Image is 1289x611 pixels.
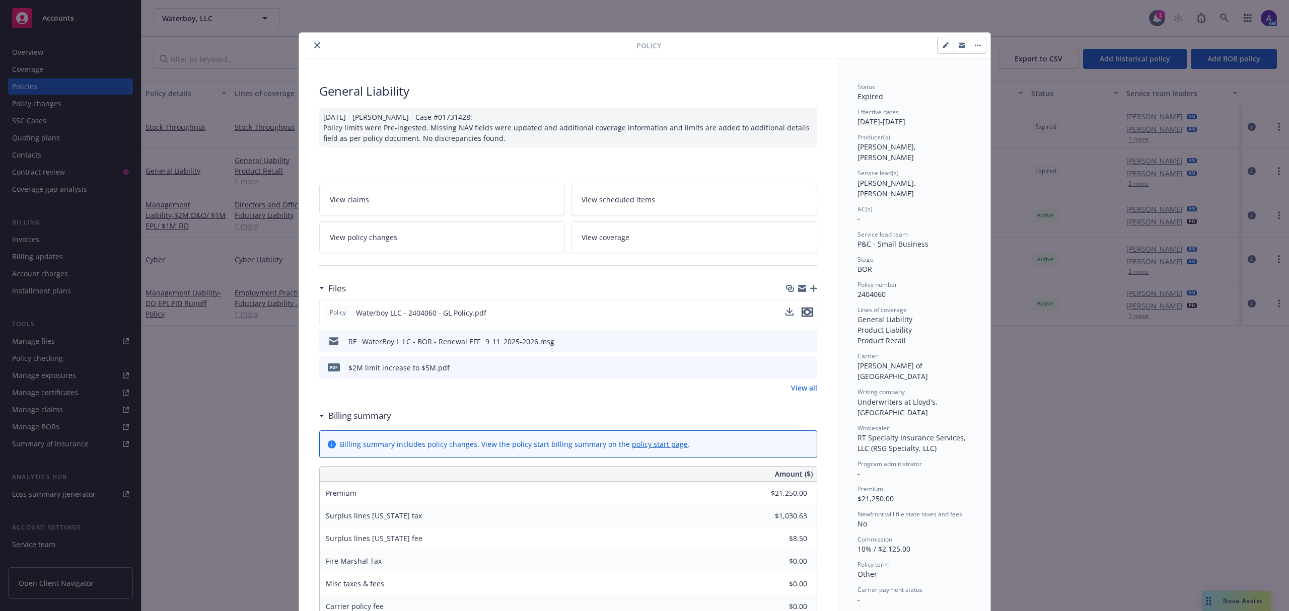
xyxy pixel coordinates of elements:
span: Producer(s) [857,133,890,141]
span: Effective dates [857,108,899,116]
div: RE_ WaterBoy L_LC - BOR - Renewal EFF_ 9_11_2025-2026.msg [348,336,554,347]
span: Premium [326,488,356,498]
span: 2404060 [857,289,886,299]
div: [DATE] - [DATE] [857,108,970,127]
span: [PERSON_NAME] of [GEOGRAPHIC_DATA] [857,361,928,381]
span: View claims [330,194,369,205]
button: close [311,39,323,51]
span: [PERSON_NAME], [PERSON_NAME] [857,178,918,198]
input: 0.00 [748,486,813,501]
button: preview file [802,308,813,317]
input: 0.00 [748,508,813,523]
span: No [857,519,867,528]
div: [DATE] - [PERSON_NAME] - Case #01731428: Policy limits were Pre-ingested. Missing NAV fields were... [319,108,817,147]
h3: Files [328,282,346,295]
a: View scheduled items [571,184,817,215]
span: Policy number [857,280,897,289]
div: Files [319,282,346,295]
a: View coverage [571,221,817,253]
button: preview file [804,362,813,373]
span: View scheduled items [582,194,655,205]
div: General Liability [319,83,817,100]
span: Surplus lines [US_STATE] tax [326,511,422,520]
span: $21,250.00 [857,494,894,503]
span: Status [857,83,875,91]
span: Amount ($) [775,469,813,479]
button: download file [785,308,794,316]
input: 0.00 [748,554,813,569]
div: Product Recall [857,335,970,346]
span: Expired [857,92,883,101]
div: Billing summary [319,409,391,422]
span: 10% / $2,125.00 [857,544,910,554]
button: download file [785,308,794,318]
span: Service lead team [857,230,908,239]
span: Underwriters at Lloyd's, [GEOGRAPHIC_DATA] [857,397,940,417]
span: RT Specialty Insurance Services, LLC (RSG Specialty, LLC) [857,433,968,453]
div: Billing summary includes policy changes. View the policy start billing summary on the . [340,439,690,449]
span: - [857,214,860,223]
span: AC(s) [857,205,873,213]
span: pdf [328,363,340,371]
span: Stage [857,255,874,264]
span: P&C - Small Business [857,239,928,249]
span: BOR [857,264,872,274]
a: View claims [319,184,565,215]
span: Policy term [857,560,889,569]
span: Newfront will file state taxes and fees [857,510,962,518]
input: 0.00 [748,576,813,591]
span: Lines of coverage [857,306,907,314]
div: Product Liability [857,325,970,335]
span: Misc taxes & fees [326,579,384,588]
span: Carrier [857,352,878,360]
div: General Liability [857,314,970,325]
span: Service lead(s) [857,169,899,177]
a: policy start page [632,439,688,449]
span: Premium [857,485,883,493]
span: - [857,469,860,478]
span: View policy changes [330,232,397,243]
span: View coverage [582,232,629,243]
span: Writing company [857,388,905,396]
span: Program administrator [857,460,922,468]
input: 0.00 [748,531,813,546]
span: Policy [636,40,661,51]
span: Policy [328,308,348,317]
span: Commission [857,535,892,544]
a: View policy changes [319,221,565,253]
span: [PERSON_NAME], [PERSON_NAME] [857,142,918,162]
span: Other [857,569,877,579]
a: View all [791,383,817,393]
span: - [857,595,860,604]
span: Carrier payment status [857,585,922,594]
span: Waterboy LLC - 2404060 - GL Policy.pdf [356,308,486,318]
button: preview file [802,308,813,318]
span: Surplus lines [US_STATE] fee [326,533,422,543]
button: download file [788,362,796,373]
span: Fire Marshal Tax [326,556,382,566]
button: download file [788,336,796,347]
h3: Billing summary [328,409,391,422]
span: Carrier policy fee [326,601,384,611]
button: preview file [804,336,813,347]
span: Wholesaler [857,424,889,432]
div: $2M limit increase to $5M.pdf [348,362,450,373]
